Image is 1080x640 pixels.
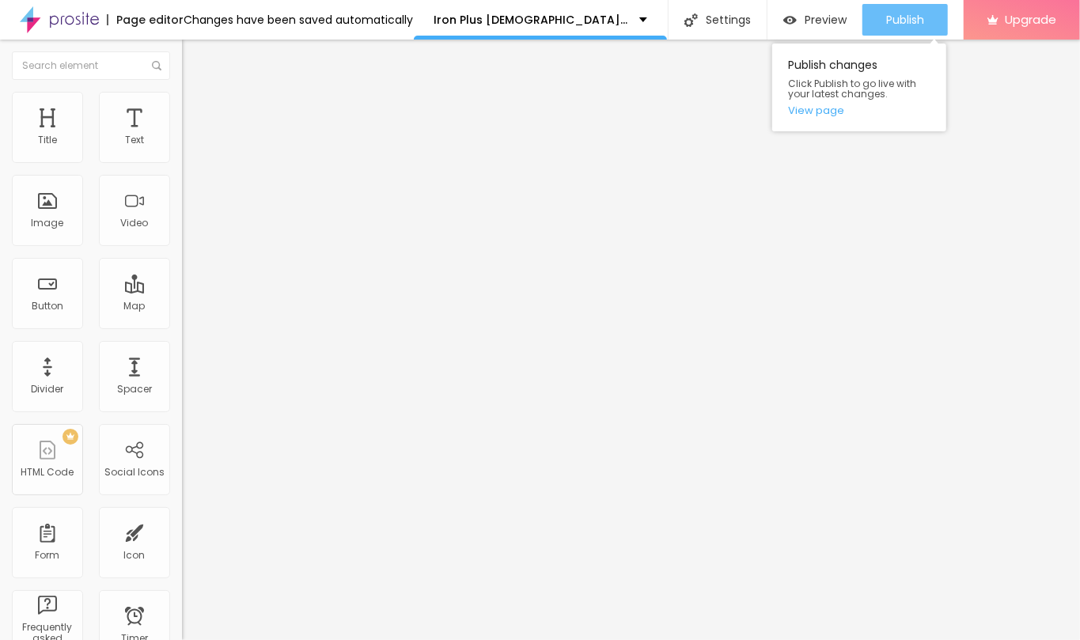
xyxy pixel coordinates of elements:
[772,44,946,131] div: Publish changes
[32,301,63,312] div: Button
[783,13,797,27] img: view-1.svg
[38,134,57,146] div: Title
[104,467,165,478] div: Social Icons
[862,4,948,36] button: Publish
[152,61,161,70] img: Icone
[124,301,146,312] div: Map
[12,51,170,80] input: Search element
[182,40,1080,640] iframe: Editor
[184,14,413,25] div: Changes have been saved automatically
[434,14,627,25] p: Iron Plus [DEMOGRAPHIC_DATA][MEDICAL_DATA] We Tested It For 90 Days "How To Buy"
[125,134,144,146] div: Text
[1005,13,1056,26] span: Upgrade
[767,4,862,36] button: Preview
[121,218,149,229] div: Video
[21,467,74,478] div: HTML Code
[684,13,698,27] img: Icone
[32,384,64,395] div: Divider
[805,13,847,26] span: Preview
[32,218,64,229] div: Image
[124,550,146,561] div: Icon
[886,13,924,26] span: Publish
[788,78,930,99] span: Click Publish to go live with your latest changes.
[788,105,930,116] a: View page
[107,14,184,25] div: Page editor
[36,550,60,561] div: Form
[117,384,152,395] div: Spacer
